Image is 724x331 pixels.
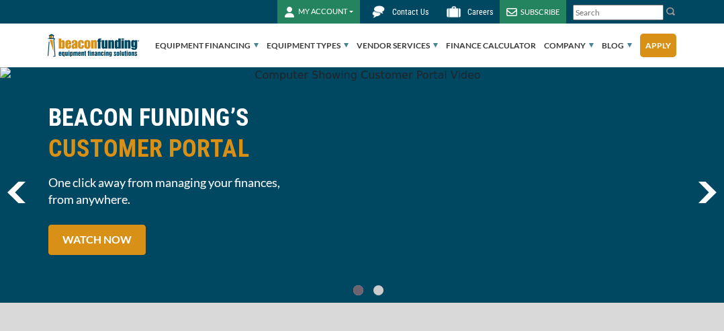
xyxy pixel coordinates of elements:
[7,182,26,203] img: Left Navigator
[649,7,660,18] a: Clear search text
[350,285,366,296] a: Go To Slide 0
[267,24,349,67] a: Equipment Types
[155,24,259,67] a: Equipment Financing
[544,24,594,67] a: Company
[48,225,146,255] a: WATCH NOW
[357,24,438,67] a: Vendor Services
[698,182,717,203] img: Right Navigator
[640,34,676,57] a: Apply
[666,6,676,17] img: Search
[48,24,139,67] img: Beacon Funding Corporation logo
[48,174,355,208] span: One click away from managing your finances, from anywhere.
[392,7,428,17] span: Contact Us
[48,133,355,164] span: CUSTOMER PORTAL
[7,182,26,203] a: previous
[698,182,717,203] a: next
[602,24,632,67] a: Blog
[370,285,386,296] a: Go To Slide 1
[573,5,664,20] input: Search
[467,7,493,17] span: Careers
[446,24,536,67] a: Finance Calculator
[48,102,355,164] h2: BEACON FUNDING’S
